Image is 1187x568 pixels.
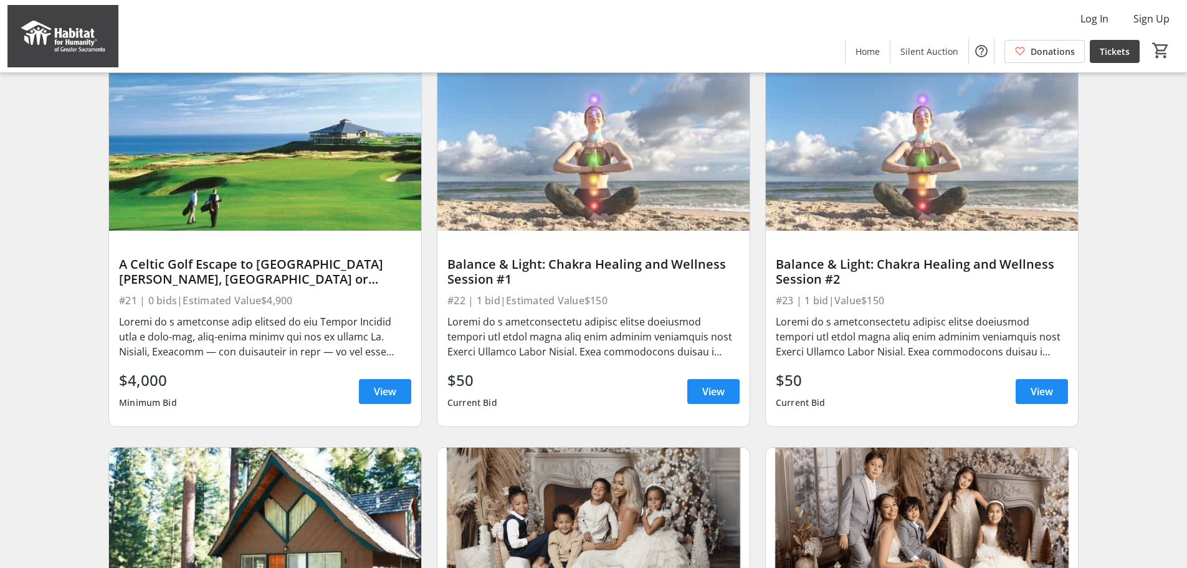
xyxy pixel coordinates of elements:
[447,257,740,287] div: Balance & Light: Chakra Healing and Wellness Session #1
[776,257,1068,287] div: Balance & Light: Chakra Healing and Wellness Session #2
[119,369,177,392] div: $4,000
[1031,45,1075,58] span: Donations
[119,314,411,359] div: Loremi do s ametconse adip elitsed do eiu Tempor Incidid utla e dolo-mag, aliq-enima minimv qui n...
[1150,39,1172,62] button: Cart
[766,55,1078,231] img: Balance & Light: Chakra Healing and Wellness Session #2
[374,384,396,399] span: View
[447,369,497,392] div: $50
[702,384,725,399] span: View
[119,257,411,287] div: A Celtic Golf Escape to [GEOGRAPHIC_DATA][PERSON_NAME], [GEOGRAPHIC_DATA] or [GEOGRAPHIC_DATA], [...
[447,292,740,309] div: #22 | 1 bid | Estimated Value $150
[1031,384,1053,399] span: View
[1133,11,1170,26] span: Sign Up
[359,379,411,404] a: View
[1004,40,1085,63] a: Donations
[119,292,411,309] div: #21 | 0 bids | Estimated Value $4,900
[776,369,826,392] div: $50
[1070,9,1118,29] button: Log In
[1090,40,1140,63] a: Tickets
[119,392,177,414] div: Minimum Bid
[890,40,968,63] a: Silent Auction
[437,55,750,231] img: Balance & Light: Chakra Healing and Wellness Session #1
[856,45,880,58] span: Home
[447,392,497,414] div: Current Bid
[846,40,890,63] a: Home
[1016,379,1068,404] a: View
[447,314,740,359] div: Loremi do s ametconsectetu adipisc elitse doeiusmod tempori utl etdol magna aliq enim adminim ven...
[969,39,994,64] button: Help
[776,392,826,414] div: Current Bid
[1123,9,1180,29] button: Sign Up
[900,45,958,58] span: Silent Auction
[687,379,740,404] a: View
[1100,45,1130,58] span: Tickets
[7,5,118,67] img: Habitat for Humanity of Greater Sacramento's Logo
[109,55,421,231] img: A Celtic Golf Escape to St. Andrews, Scotland or Kildare, Ireland for Two
[1080,11,1108,26] span: Log In
[776,314,1068,359] div: Loremi do s ametconsectetu adipisc elitse doeiusmod tempori utl etdol magna aliq enim adminim ven...
[776,292,1068,309] div: #23 | 1 bid | Value $150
